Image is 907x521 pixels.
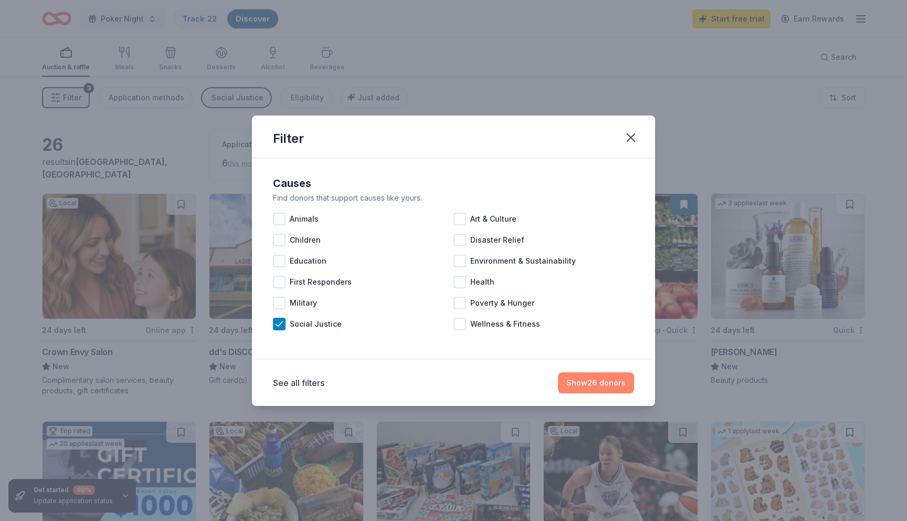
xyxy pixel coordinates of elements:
[470,255,576,267] span: Environment & Sustainability
[470,276,494,288] span: Health
[470,234,524,246] span: Disaster Relief
[470,213,516,225] span: Art & Culture
[470,318,540,330] span: Wellness & Fitness
[273,175,634,192] div: Causes
[273,192,634,204] div: Find donors that support causes like yours.
[290,234,321,246] span: Children
[290,276,352,288] span: First Responders
[470,297,534,309] span: Poverty & Hunger
[290,213,319,225] span: Animals
[558,372,634,393] button: Show26 donors
[273,377,324,389] button: See all filters
[290,318,342,330] span: Social Justice
[290,297,317,309] span: Military
[273,130,304,147] div: Filter
[290,255,326,267] span: Education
